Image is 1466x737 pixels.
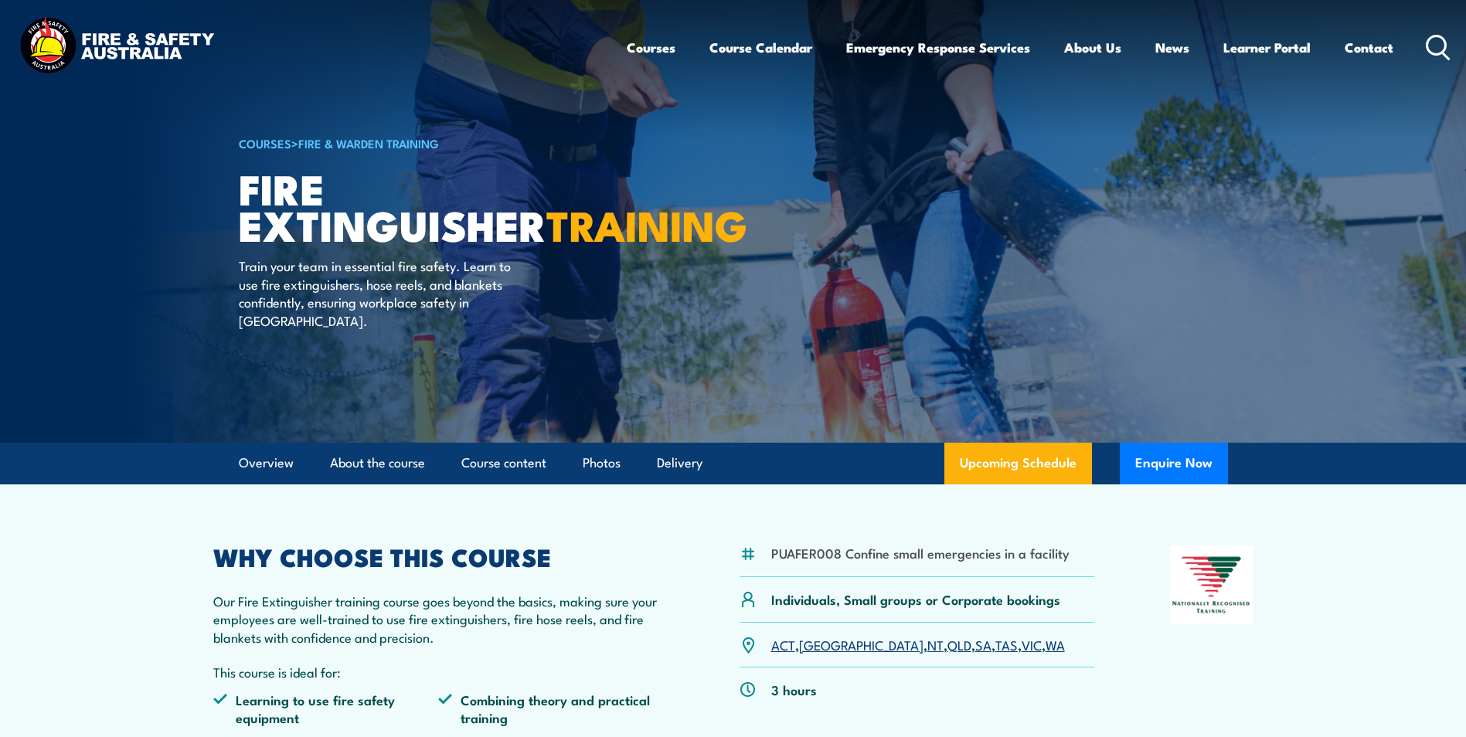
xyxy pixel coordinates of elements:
a: Course Calendar [709,27,812,68]
li: PUAFER008 Confine small emergencies in a facility [771,544,1070,562]
p: Individuals, Small groups or Corporate bookings [771,590,1060,608]
button: Enquire Now [1120,443,1228,484]
a: News [1155,27,1189,68]
a: TAS [995,635,1018,654]
a: Upcoming Schedule [944,443,1092,484]
a: Photos [583,443,621,484]
img: Nationally Recognised Training logo. [1170,545,1253,624]
a: Course content [461,443,546,484]
h1: Fire Extinguisher [239,170,621,242]
h2: WHY CHOOSE THIS COURSE [213,545,665,567]
a: COURSES [239,134,291,151]
li: Learning to use fire safety equipment [213,691,439,727]
p: Train your team in essential fire safety. Learn to use fire extinguishers, hose reels, and blanke... [239,256,521,329]
p: Our Fire Extinguisher training course goes beyond the basics, making sure your employees are well... [213,592,665,646]
p: , , , , , , , [771,636,1065,654]
a: NT [927,635,944,654]
a: WA [1046,635,1065,654]
a: Overview [239,443,294,484]
a: Courses [627,27,675,68]
h6: > [239,134,621,152]
a: SA [975,635,992,654]
a: Contact [1345,27,1393,68]
strong: TRAINING [546,192,747,256]
a: About Us [1064,27,1121,68]
a: Emergency Response Services [846,27,1030,68]
p: 3 hours [771,681,817,698]
p: This course is ideal for: [213,663,665,681]
a: Fire & Warden Training [298,134,439,151]
a: VIC [1022,635,1042,654]
a: About the course [330,443,425,484]
a: ACT [771,635,795,654]
li: Combining theory and practical training [438,691,664,727]
a: QLD [947,635,971,654]
a: [GEOGRAPHIC_DATA] [799,635,923,654]
a: Learner Portal [1223,27,1311,68]
a: Delivery [657,443,702,484]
